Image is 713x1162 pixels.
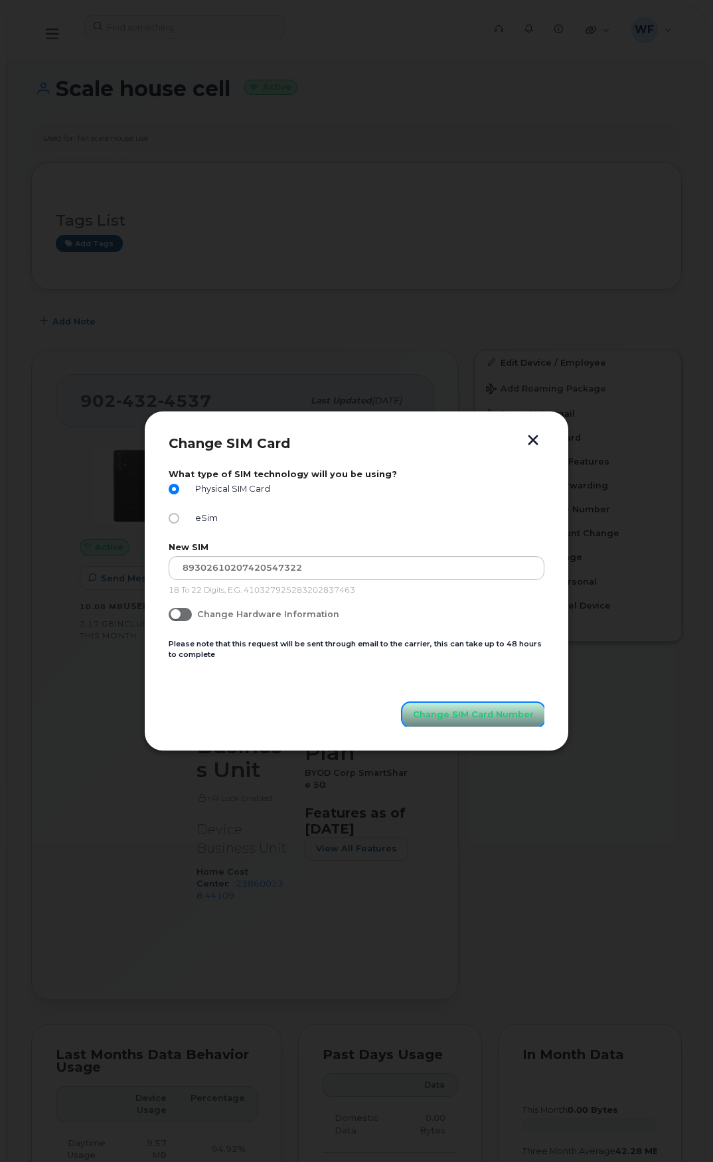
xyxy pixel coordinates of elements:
p: 18 To 22 Digits, E.G. 410327925283202837463 [169,585,544,596]
span: Change SIM Card Number [413,708,534,721]
input: Input Your New SIM Number [169,556,544,580]
label: What type of SIM technology will you be using? [169,469,544,479]
span: Change Hardware Information [197,609,339,619]
span: Physical SIM Card [190,484,270,494]
span: eSim [190,513,218,523]
small: Please note that this request will be sent through email to the carrier, this can take up to 48 h... [169,639,542,660]
input: Physical SIM Card [169,484,179,494]
span: Change SIM Card [169,435,290,451]
input: Change Hardware Information [169,608,179,618]
input: eSim [169,513,179,524]
label: New SIM [169,542,544,552]
button: Change SIM Card Number [402,703,544,727]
